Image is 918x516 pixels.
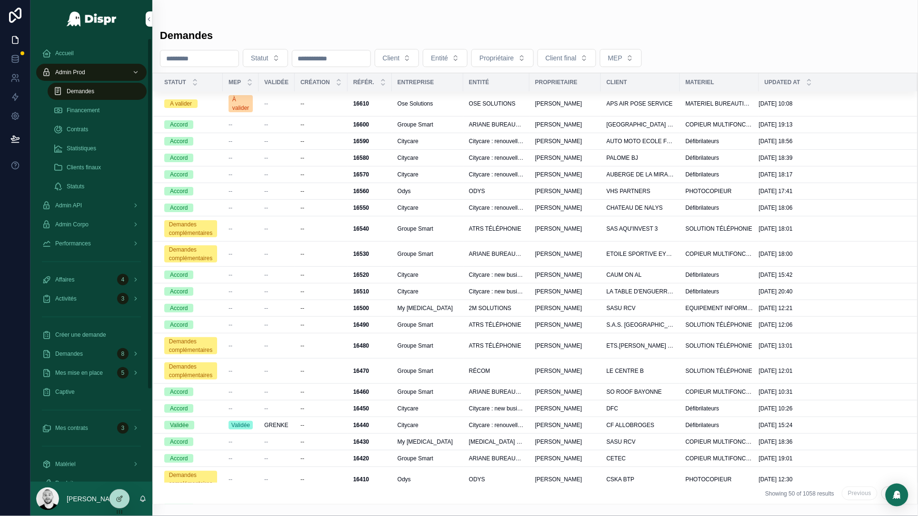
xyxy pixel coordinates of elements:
[170,287,188,296] div: Accord
[164,204,217,212] a: Accord
[535,271,595,279] a: [PERSON_NAME]
[229,154,253,162] a: --
[686,154,719,162] span: Défibrilateurs
[469,121,524,128] a: ARIANE BUREAUTIQUE
[686,171,753,178] a: Défibrilateurs
[300,121,342,128] a: --
[117,293,129,304] div: 3
[686,288,719,295] span: Défibrilateurs
[607,225,674,233] a: SAS AQU'INVEST 3
[264,271,268,279] span: --
[353,137,386,145] a: 16590
[469,304,524,312] a: 2M SOLUTIONS
[353,288,386,295] a: 16510
[686,250,753,258] span: COPIEUR MULTIFONCTION
[300,288,342,295] a: --
[36,216,147,233] a: Admin Corpo
[300,304,342,312] a: --
[353,100,386,107] a: 16610
[686,154,753,162] a: Défibrilateurs
[353,155,369,161] strong: 16580
[170,204,188,212] div: Accord
[759,121,906,128] a: [DATE] 19:13
[36,64,147,81] a: Admin Prod
[229,154,232,162] span: --
[423,49,468,67] button: Select Button
[535,154,595,162] a: [PERSON_NAME]
[36,271,147,288] a: Affaires4
[264,100,268,107] span: --
[300,204,304,212] p: --
[759,225,906,233] a: [DATE] 18:01
[607,187,650,195] span: VHS PARTNERS
[535,250,595,258] a: [PERSON_NAME]
[67,107,100,114] span: Financement
[398,154,419,162] span: Citycare
[229,171,232,178] span: --
[398,171,458,178] a: Citycare
[600,49,642,67] button: Select Button
[686,137,753,145] a: Défibrilateurs
[300,121,304,128] p: --
[686,288,753,295] a: Défibrilateurs
[55,276,74,283] span: Affaires
[48,140,147,157] a: Statistiques
[229,171,253,178] a: --
[264,187,289,195] a: --
[300,250,304,258] p: --
[535,121,595,128] a: [PERSON_NAME]
[300,271,342,279] a: --
[353,138,369,145] strong: 16590
[353,272,369,278] strong: 16520
[469,271,524,279] span: Citycare : new business
[759,137,793,145] span: [DATE] 18:56
[170,271,188,279] div: Accord
[264,304,289,312] a: --
[607,225,658,233] span: SAS AQU'INVEST 3
[353,225,369,232] strong: 16540
[686,187,732,195] span: PHOTOCOPIEUR
[686,204,719,212] span: Défibrilateurs
[55,68,85,76] span: Admin Prod
[117,274,129,285] div: 4
[469,171,524,178] span: Citycare : renouvellement
[264,137,268,145] span: --
[164,271,217,279] a: Accord
[759,204,906,212] a: [DATE] 18:06
[469,204,524,212] span: Citycare : renouvellement
[759,288,906,295] a: [DATE] 20:40
[353,271,386,279] a: 16520
[67,126,88,133] span: Contrats
[264,225,289,233] a: --
[300,171,342,178] a: --
[535,204,582,212] span: [PERSON_NAME]
[353,204,369,211] strong: 16550
[48,83,147,100] a: Demandes
[686,171,719,178] span: Défibrilateurs
[67,183,84,190] span: Statuts
[264,271,289,279] a: --
[353,171,386,178] a: 16570
[229,250,253,258] a: --
[607,271,674,279] a: CAUM ON AL
[759,121,793,128] span: [DATE] 19:13
[398,154,458,162] a: Citycare
[55,202,82,209] span: Admin API
[398,100,458,107] a: Ose Solutions
[353,171,369,178] strong: 16570
[264,187,268,195] span: --
[229,271,253,279] a: --
[229,137,253,145] a: --
[398,304,453,312] span: My [MEDICAL_DATA]
[469,187,485,195] span: ODYS
[535,100,582,107] span: [PERSON_NAME]
[398,137,458,145] a: Citycare
[398,121,433,128] span: Groupe Smart
[535,204,595,212] a: [PERSON_NAME]
[300,137,304,145] p: --
[398,271,458,279] a: Citycare
[55,221,89,228] span: Admin Corpo
[353,154,386,162] a: 16580
[535,187,582,195] span: [PERSON_NAME]
[469,100,524,107] a: OSE SOLUTIONS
